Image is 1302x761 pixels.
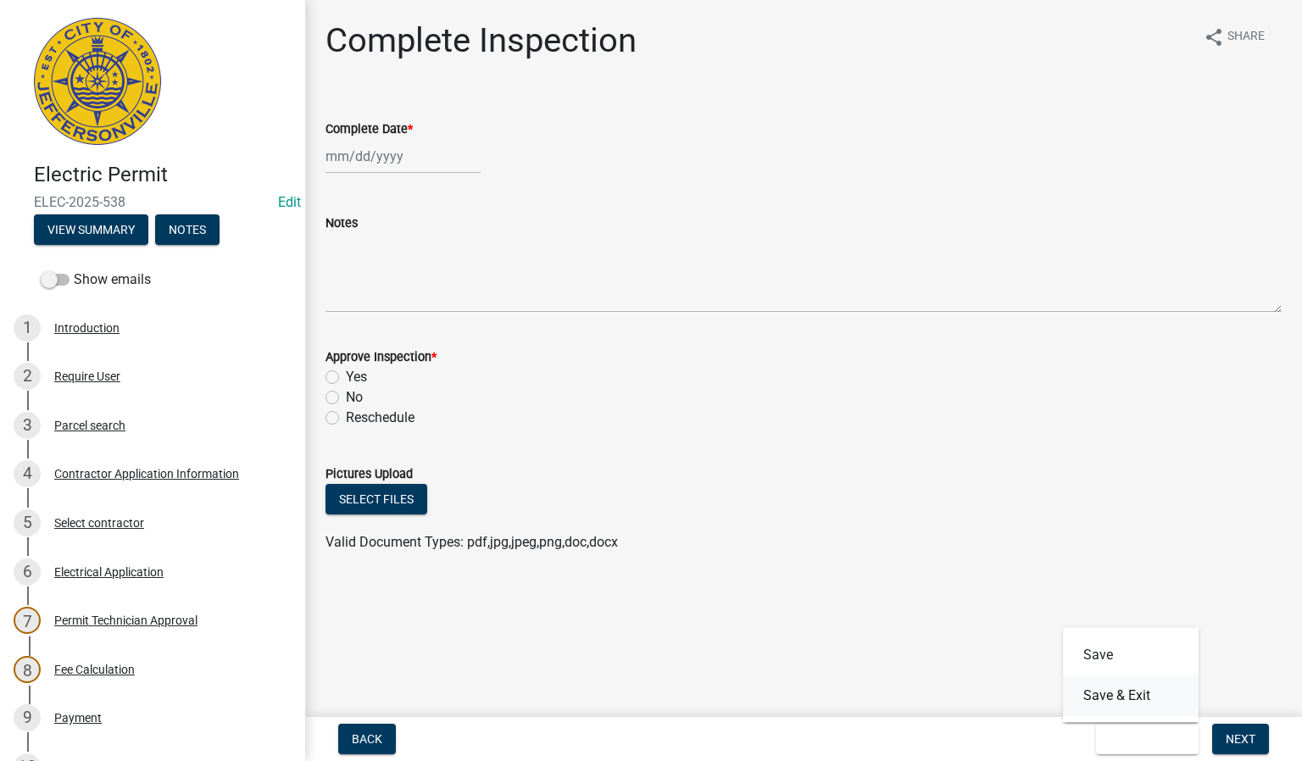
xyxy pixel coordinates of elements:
[54,664,135,675] div: Fee Calculation
[14,460,41,487] div: 4
[34,214,148,245] button: View Summary
[14,607,41,634] div: 7
[1212,724,1269,754] button: Next
[325,124,413,136] label: Complete Date
[1096,724,1199,754] button: Save & Exit
[325,534,618,550] span: Valid Document Types: pdf,jpg,jpeg,png,doc,docx
[54,468,239,480] div: Contractor Application Information
[325,469,413,480] label: Pictures Upload
[14,558,41,586] div: 6
[14,412,41,439] div: 3
[34,163,292,187] h4: Electric Permit
[41,269,151,290] label: Show emails
[325,20,637,61] h1: Complete Inspection
[346,387,363,408] label: No
[1110,732,1175,746] span: Save & Exit
[54,322,120,334] div: Introduction
[1226,732,1255,746] span: Next
[34,194,271,210] span: ELEC-2025-538
[14,363,41,390] div: 2
[54,517,144,529] div: Select contractor
[352,732,382,746] span: Back
[1190,20,1278,53] button: shareShare
[325,218,358,230] label: Notes
[1204,27,1224,47] i: share
[1063,675,1199,716] button: Save & Exit
[14,509,41,536] div: 5
[14,314,41,342] div: 1
[278,194,301,210] wm-modal-confirm: Edit Application Number
[54,370,120,382] div: Require User
[14,656,41,683] div: 8
[54,566,164,578] div: Electrical Application
[346,367,367,387] label: Yes
[346,408,415,428] label: Reschedule
[1063,635,1199,675] button: Save
[1227,27,1265,47] span: Share
[54,712,102,724] div: Payment
[278,194,301,210] a: Edit
[1063,628,1199,723] div: Save & Exit
[54,614,198,626] div: Permit Technician Approval
[155,224,220,237] wm-modal-confirm: Notes
[325,484,427,514] button: Select files
[34,18,161,145] img: City of Jeffersonville, Indiana
[325,352,437,364] label: Approve Inspection
[338,724,396,754] button: Back
[54,419,125,431] div: Parcel search
[34,224,148,237] wm-modal-confirm: Summary
[14,704,41,731] div: 9
[155,214,220,245] button: Notes
[325,139,481,174] input: mm/dd/yyyy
